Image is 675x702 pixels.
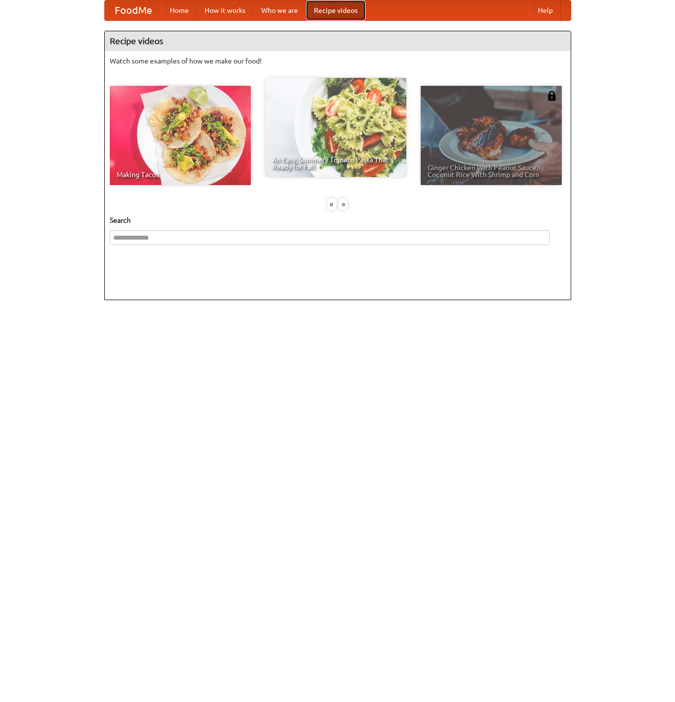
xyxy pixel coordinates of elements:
span: An Easy, Summery Tomato Pasta That's Ready for Fall [272,156,399,170]
a: An Easy, Summery Tomato Pasta That's Ready for Fall [265,78,406,177]
a: Making Tacos [110,86,251,185]
a: Recipe videos [306,0,366,20]
div: » [339,198,348,210]
p: Watch some examples of how we make our food! [110,56,566,66]
a: Home [162,0,197,20]
a: FoodMe [105,0,162,20]
span: Making Tacos [117,171,244,178]
div: « [327,198,336,210]
img: 483408.png [547,91,557,101]
a: Help [530,0,561,20]
h4: Recipe videos [105,31,571,51]
h5: Search [110,215,566,225]
a: Who we are [253,0,306,20]
a: How it works [197,0,253,20]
